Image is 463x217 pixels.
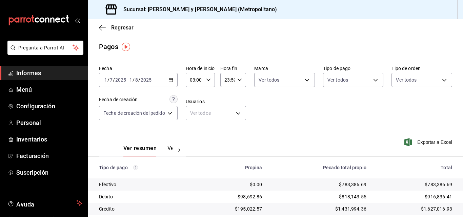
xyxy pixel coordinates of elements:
font: Marca [254,66,268,71]
font: Inventarios [16,136,47,143]
font: Débito [99,194,113,199]
font: Efectivo [99,182,116,187]
font: $916,836.41 [425,194,452,199]
input: ---- [115,77,126,83]
font: Personal [16,119,41,126]
font: / [133,77,135,83]
svg: Los pagos realizados con Pay y otras terminales son montos brutos. [133,165,138,170]
font: $1,431,994.36 [335,206,366,212]
input: -- [135,77,138,83]
font: / [138,77,140,83]
font: Ver todos [327,77,348,83]
font: $783,386.69 [425,182,452,187]
font: - [127,77,128,83]
font: Pregunta a Parrot AI [18,45,64,50]
font: $783,386.69 [339,182,366,187]
font: Exportar a Excel [417,139,452,145]
a: Pregunta a Parrot AI [5,49,83,56]
font: Regresar [111,24,134,31]
font: Configuración [16,103,55,110]
font: Ver todos [259,77,279,83]
input: ---- [140,77,152,83]
font: Usuarios [186,99,205,104]
div: pestañas de navegación [123,145,173,156]
font: Pecado total propio [323,165,366,170]
font: $818,143.55 [339,194,366,199]
button: Pregunta a Parrot AI [7,41,83,55]
font: $98,692.86 [238,194,262,199]
font: Suscripción [16,169,48,176]
font: Pagos [99,43,118,51]
font: Hora de inicio [186,66,215,71]
font: $1,627,016.93 [421,206,452,212]
font: Hora fin [220,66,238,71]
button: Exportar a Excel [406,138,452,146]
font: Crédito [99,206,115,212]
font: Ver resumen [123,145,157,151]
font: Menú [16,86,32,93]
font: Facturación [16,152,49,159]
img: Marcador de información sobre herramientas [122,43,130,51]
font: Fecha [99,66,112,71]
font: Ver todos [190,110,211,116]
input: -- [129,77,133,83]
font: $195,022.57 [235,206,262,212]
font: Sucursal: [PERSON_NAME] y [PERSON_NAME] (Metropolitano) [123,6,277,13]
font: Fecha de creación del pedido [103,110,165,116]
font: Tipo de pago [99,165,128,170]
input: -- [109,77,113,83]
font: Fecha de creación [99,97,138,102]
font: Informes [16,69,41,77]
font: Ayuda [16,201,35,208]
font: Ver todos [396,77,417,83]
font: Propina [245,165,262,170]
font: Ver pagos [167,145,193,151]
button: abrir_cajón_menú [75,18,80,23]
button: Regresar [99,24,134,31]
font: / [107,77,109,83]
font: / [113,77,115,83]
font: Total [441,165,452,170]
input: -- [104,77,107,83]
font: Tipo de pago [323,66,351,71]
font: $0.00 [250,182,262,187]
font: Tipo de orden [391,66,421,71]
